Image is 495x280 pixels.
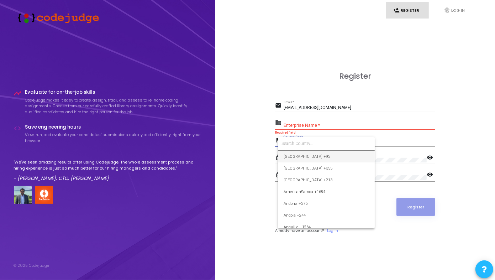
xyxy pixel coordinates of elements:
[284,198,369,209] span: Andorra +376
[284,209,369,221] span: Angola +244
[284,221,369,233] span: Anguilla +1264
[281,140,371,147] input: Search Country...
[284,151,369,162] span: [GEOGRAPHIC_DATA] +93
[284,186,369,198] span: AmericanSamoa +1684
[284,162,369,174] span: [GEOGRAPHIC_DATA] +355
[284,174,369,186] span: [GEOGRAPHIC_DATA] +213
